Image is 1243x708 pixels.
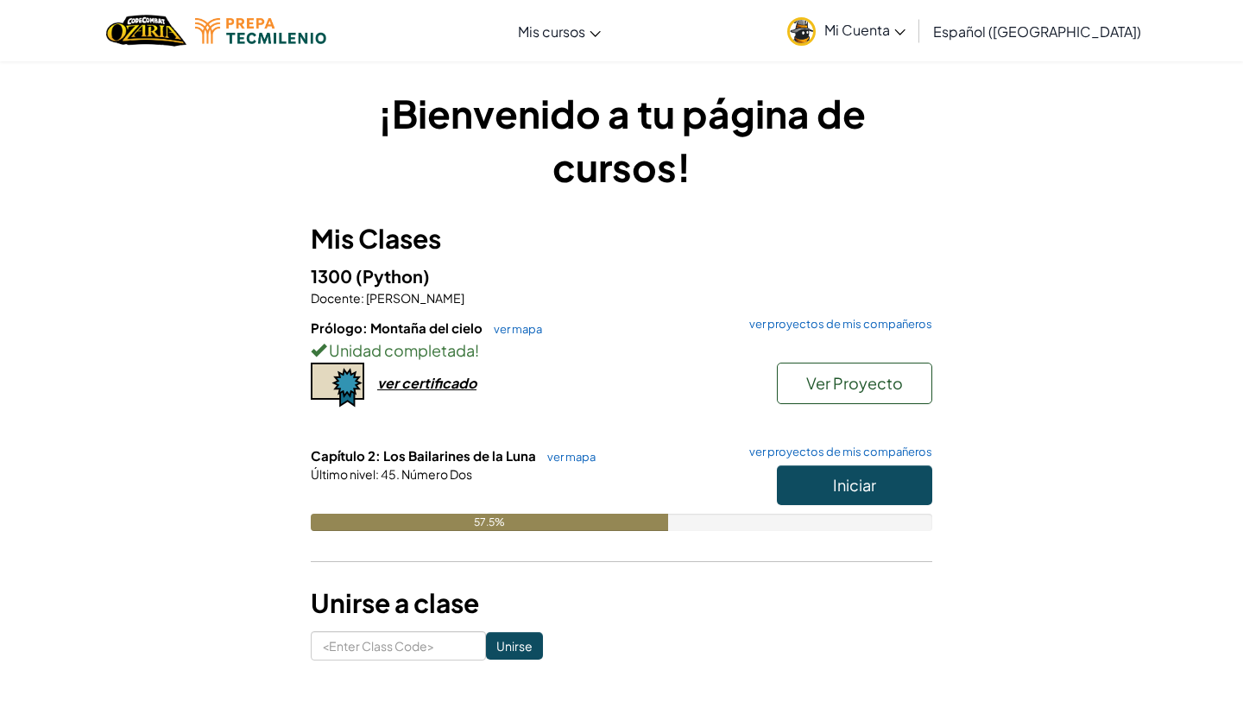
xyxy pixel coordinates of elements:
[509,8,609,54] a: Mis cursos
[311,319,485,336] span: Prólogo: Montaña del cielo
[741,319,932,330] a: ver proyectos de mis compañeros
[779,3,914,58] a: Mi Cuenta
[741,446,932,458] a: ver proyectos de mis compañeros
[486,632,543,660] input: Unirse
[824,21,905,39] span: Mi Cuenta
[311,466,375,482] span: Último nivel
[364,290,464,306] span: [PERSON_NAME]
[833,475,876,495] span: Iniciar
[475,340,479,360] span: !
[375,466,379,482] span: :
[326,340,475,360] span: Unidad completada
[311,363,364,408] img: certificate-icon.png
[933,22,1141,41] span: Español ([GEOGRAPHIC_DATA])
[356,265,430,287] span: (Python)
[311,219,932,258] h3: Mis Clases
[539,450,596,464] a: ver mapa
[377,374,476,392] div: ver certificado
[195,18,326,44] img: Tecmilenio logo
[777,465,932,505] button: Iniciar
[311,584,932,623] h3: Unirse a clase
[311,374,476,392] a: ver certificado
[485,322,542,336] a: ver mapa
[400,466,472,482] span: Número Dos
[806,373,903,393] span: Ver Proyecto
[311,514,668,531] div: 57.5%
[924,8,1150,54] a: Español ([GEOGRAPHIC_DATA])
[311,265,356,287] span: 1300
[311,447,539,464] span: Capítulo 2: Los Bailarines de la Luna
[106,13,186,48] a: Ozaria by CodeCombat logo
[518,22,585,41] span: Mis cursos
[777,363,932,404] button: Ver Proyecto
[311,86,932,193] h1: ¡Bienvenido a tu página de cursos!
[361,290,364,306] span: :
[311,290,361,306] span: Docente
[379,466,400,482] span: 45.
[311,631,486,661] input: <Enter Class Code>
[106,13,186,48] img: Home
[787,17,816,46] img: avatar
